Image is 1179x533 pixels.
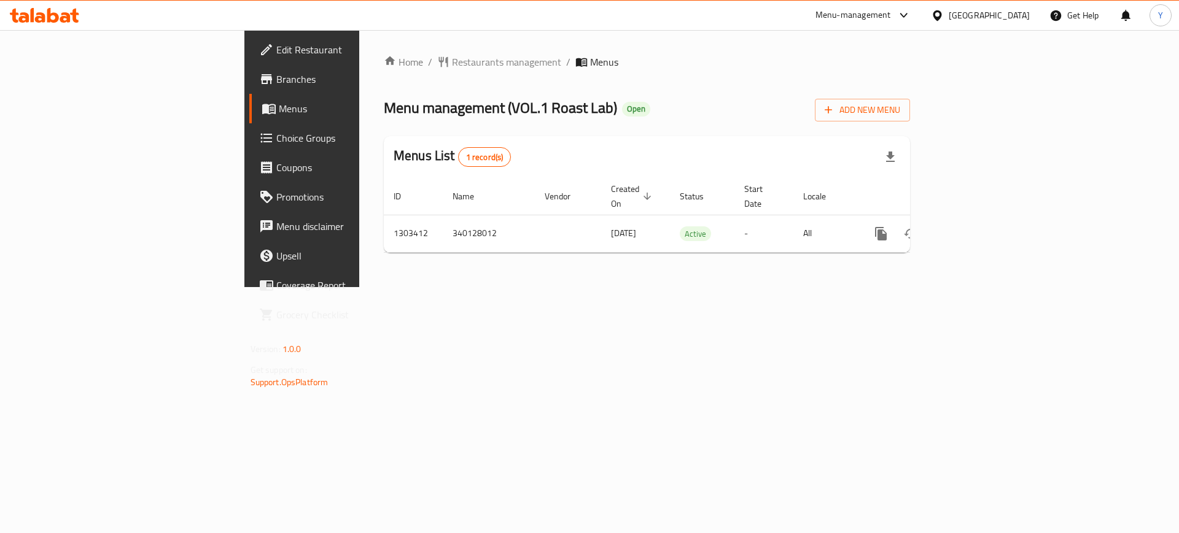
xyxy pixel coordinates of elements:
[611,225,636,241] span: [DATE]
[249,64,442,94] a: Branches
[459,151,511,163] span: 1 record(s)
[249,182,442,212] a: Promotions
[394,147,511,167] h2: Menus List
[622,104,650,114] span: Open
[276,190,432,204] span: Promotions
[384,55,910,69] nav: breadcrumb
[249,94,442,123] a: Menus
[276,42,432,57] span: Edit Restaurant
[249,35,442,64] a: Edit Restaurant
[249,212,442,241] a: Menu disclaimer
[384,94,617,121] span: Menu management ( VOL.1 Roast Lab )
[815,99,910,121] button: Add New Menu
[394,189,417,204] span: ID
[825,102,900,118] span: Add New Menu
[458,147,512,167] div: Total records count
[803,189,842,204] span: Locale
[680,189,720,204] span: Status
[249,123,442,153] a: Choice Groups
[857,178,994,215] th: Actions
[866,219,896,248] button: more
[249,241,442,270] a: Upsell
[384,178,994,253] table: enhanced table
[437,55,561,69] a: Restaurants management
[590,55,618,69] span: Menus
[896,219,925,248] button: Change Status
[744,182,779,211] span: Start Date
[566,55,570,69] li: /
[734,215,793,252] td: -
[276,72,432,86] span: Branches
[793,215,857,252] td: All
[279,101,432,116] span: Menus
[282,341,302,357] span: 1.0.0
[452,55,561,69] span: Restaurants management
[251,362,307,378] span: Get support on:
[251,341,281,357] span: Version:
[949,9,1030,22] div: [GEOGRAPHIC_DATA]
[249,300,442,329] a: Grocery Checklist
[276,307,432,322] span: Grocery Checklist
[276,248,432,263] span: Upsell
[622,102,650,117] div: Open
[545,189,586,204] span: Vendor
[680,227,711,241] span: Active
[251,374,329,390] a: Support.OpsPlatform
[815,8,891,23] div: Menu-management
[1158,9,1163,22] span: Y
[453,189,490,204] span: Name
[249,270,442,300] a: Coverage Report
[276,131,432,145] span: Choice Groups
[276,278,432,293] span: Coverage Report
[276,160,432,175] span: Coupons
[443,215,535,252] td: 340128012
[276,219,432,234] span: Menu disclaimer
[876,142,905,172] div: Export file
[611,182,655,211] span: Created On
[249,153,442,182] a: Coupons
